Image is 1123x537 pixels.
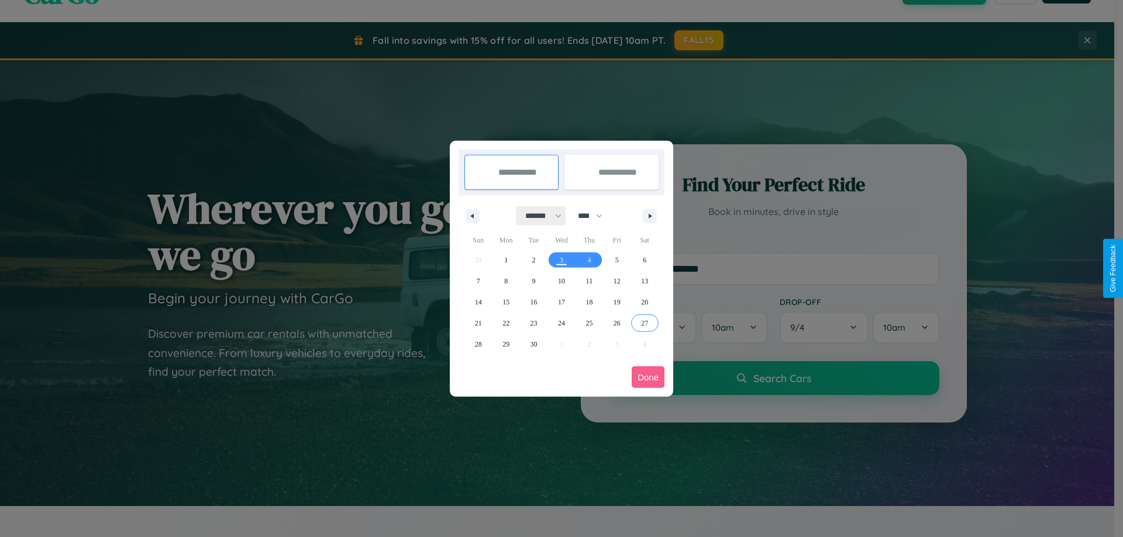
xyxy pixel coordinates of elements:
span: 6 [643,250,646,271]
span: 13 [641,271,648,292]
button: 18 [576,292,603,313]
span: 25 [585,313,592,334]
span: 3 [560,250,563,271]
span: 5 [615,250,619,271]
button: 14 [464,292,492,313]
button: 24 [547,313,575,334]
button: 25 [576,313,603,334]
button: 19 [603,292,631,313]
span: 28 [475,334,482,355]
button: 2 [520,250,547,271]
button: 3 [547,250,575,271]
button: 4 [576,250,603,271]
button: 1 [492,250,519,271]
span: Sat [631,231,659,250]
button: 17 [547,292,575,313]
span: 14 [475,292,482,313]
span: 29 [502,334,509,355]
button: 6 [631,250,659,271]
span: 21 [475,313,482,334]
button: 23 [520,313,547,334]
button: 22 [492,313,519,334]
span: Wed [547,231,575,250]
span: 26 [614,313,621,334]
span: Sun [464,231,492,250]
button: Done [632,366,664,388]
span: 18 [585,292,592,313]
button: 29 [492,334,519,355]
button: 30 [520,334,547,355]
span: 7 [477,271,480,292]
button: 12 [603,271,631,292]
span: 4 [587,250,591,271]
span: 16 [531,292,538,313]
span: 10 [558,271,565,292]
span: 9 [532,271,536,292]
span: 27 [641,313,648,334]
span: 8 [504,271,508,292]
span: 1 [504,250,508,271]
span: Mon [492,231,519,250]
span: 12 [614,271,621,292]
span: Thu [576,231,603,250]
span: 17 [558,292,565,313]
span: 22 [502,313,509,334]
button: 27 [631,313,659,334]
button: 8 [492,271,519,292]
button: 9 [520,271,547,292]
button: 28 [464,334,492,355]
button: 11 [576,271,603,292]
button: 21 [464,313,492,334]
span: 2 [532,250,536,271]
span: Fri [603,231,631,250]
button: 15 [492,292,519,313]
span: 30 [531,334,538,355]
span: 15 [502,292,509,313]
div: Give Feedback [1109,245,1117,292]
button: 13 [631,271,659,292]
span: 24 [558,313,565,334]
span: Tue [520,231,547,250]
button: 16 [520,292,547,313]
button: 7 [464,271,492,292]
button: 10 [547,271,575,292]
button: 26 [603,313,631,334]
span: 23 [531,313,538,334]
span: 19 [614,292,621,313]
span: 11 [586,271,593,292]
button: 5 [603,250,631,271]
span: 20 [641,292,648,313]
button: 20 [631,292,659,313]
